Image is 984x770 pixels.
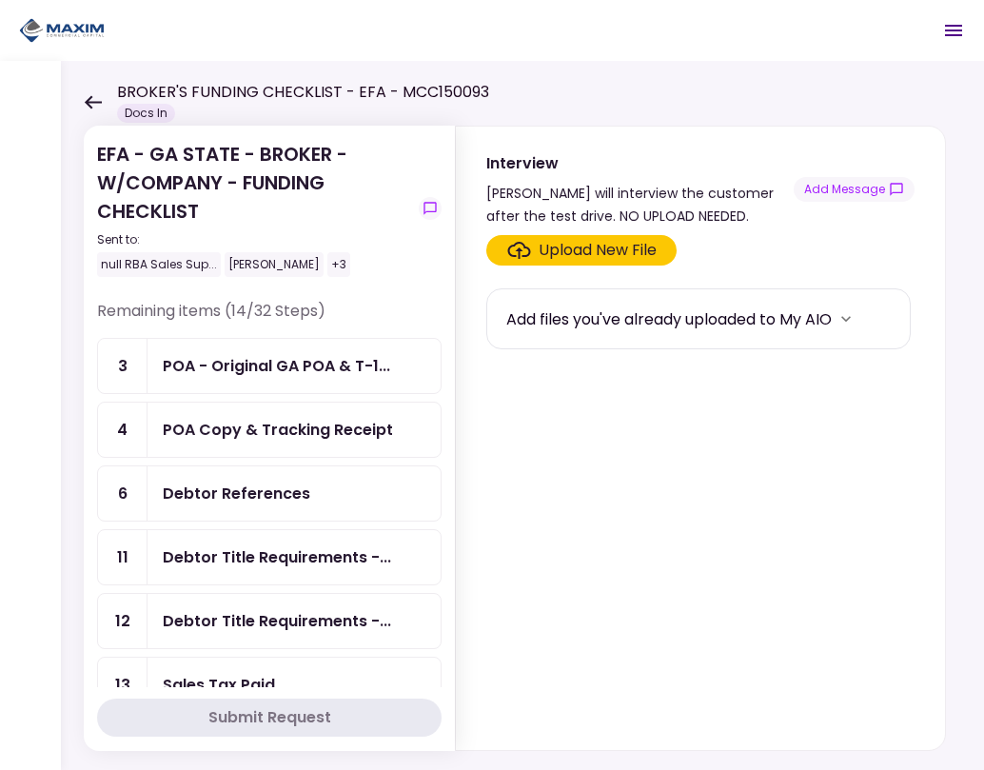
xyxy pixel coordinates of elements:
a: 11Debtor Title Requirements - Other Requirements [97,529,442,585]
div: Sent to: [97,231,411,248]
div: [PERSON_NAME] will interview the customer after the test drive. NO UPLOAD NEEDED. [486,182,794,227]
div: 11 [98,530,148,584]
a: 12Debtor Title Requirements - Proof of IRP or Exemption [97,593,442,649]
div: Debtor Title Requirements - Proof of IRP or Exemption [163,609,391,633]
img: Partner icon [19,16,105,45]
div: Sales Tax Paid [163,673,275,697]
div: Interview [486,151,794,175]
div: Debtor References [163,482,310,505]
div: null RBA Sales Sup... [97,252,221,277]
div: Docs In [117,104,175,123]
button: show-messages [419,197,442,220]
h1: BROKER'S FUNDING CHECKLIST - EFA - MCC150093 [117,81,489,104]
div: POA Copy & Tracking Receipt [163,418,393,442]
div: +3 [327,252,350,277]
span: Click here to upload the required document [486,235,677,266]
a: 4POA Copy & Tracking Receipt [97,402,442,458]
a: 3POA - Original GA POA & T-146 (Received in house) [97,338,442,394]
div: EFA - GA STATE - BROKER - W/COMPANY - FUNDING CHECKLIST [97,140,411,277]
div: Upload New File [539,239,657,262]
button: more [832,305,860,333]
a: 6Debtor References [97,465,442,522]
div: [PERSON_NAME] [225,252,324,277]
button: show-messages [794,177,915,202]
div: 3 [98,339,148,393]
button: Open menu [931,8,976,53]
div: Remaining items (14/32 Steps) [97,300,442,338]
a: 13Sales Tax Paid [97,657,442,713]
div: POA - Original GA POA & T-146 (Received in house) [163,354,390,378]
div: Interview[PERSON_NAME] will interview the customer after the test drive. NO UPLOAD NEEDED.show-me... [455,126,946,751]
div: 4 [98,403,148,457]
div: 12 [98,594,148,648]
div: Debtor Title Requirements - Other Requirements [163,545,391,569]
div: Add files you've already uploaded to My AIO [506,307,832,331]
button: Submit Request [97,699,442,737]
div: Submit Request [208,706,331,729]
div: 13 [98,658,148,712]
div: 6 [98,466,148,521]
